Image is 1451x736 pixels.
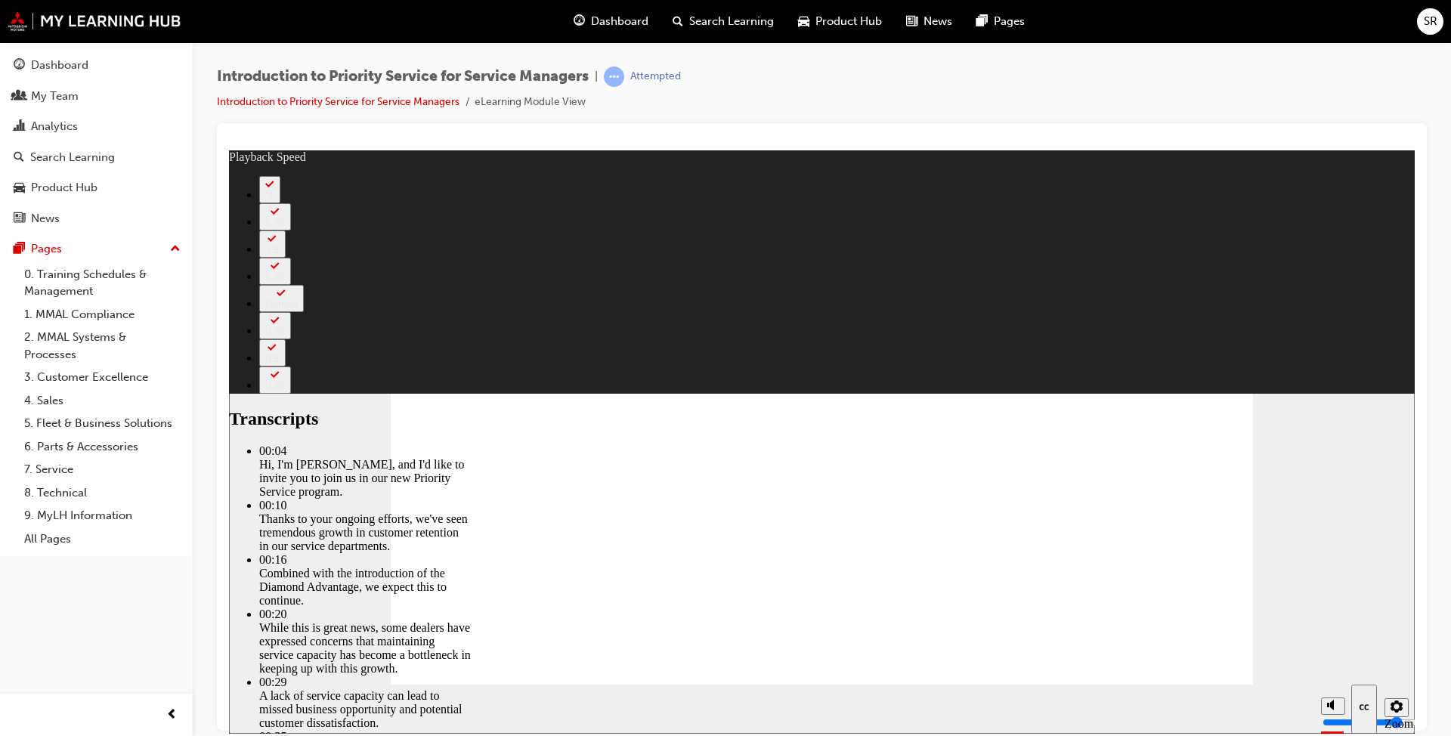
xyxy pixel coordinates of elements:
[14,181,25,195] span: car-icon
[994,13,1025,30] span: Pages
[14,243,25,256] span: pages-icon
[894,6,964,37] a: news-iconNews
[18,389,187,413] a: 4. Sales
[31,240,62,258] div: Pages
[18,303,187,326] a: 1. MMAL Compliance
[166,706,178,725] span: prev-icon
[170,240,181,259] span: up-icon
[14,120,25,134] span: chart-icon
[595,68,598,85] span: |
[689,13,774,30] span: Search Learning
[964,6,1037,37] a: pages-iconPages
[673,12,683,31] span: search-icon
[31,210,60,227] div: News
[18,504,187,527] a: 9. MyLH Information
[31,118,78,135] div: Analytics
[31,57,88,74] div: Dashboard
[6,48,187,235] button: DashboardMy TeamAnalyticsSearch LearningProduct HubNews
[591,13,648,30] span: Dashboard
[786,6,894,37] a: car-iconProduct Hub
[14,59,25,73] span: guage-icon
[36,39,45,51] div: 2
[630,70,681,84] div: Attempted
[14,90,25,104] span: people-icon
[14,212,25,226] span: news-icon
[6,235,187,263] button: Pages
[31,88,79,105] div: My Team
[1417,8,1443,35] button: SR
[815,13,882,30] span: Product Hub
[976,12,988,31] span: pages-icon
[8,11,181,31] img: mmal
[6,82,187,110] a: My Team
[14,151,24,165] span: search-icon
[18,263,187,303] a: 0. Training Schedules & Management
[604,66,624,87] span: learningRecordVerb_ATTEMPT-icon
[30,149,115,166] div: Search Learning
[6,205,187,233] a: News
[798,12,809,31] span: car-icon
[475,94,586,111] li: eLearning Module View
[30,26,51,53] button: 2
[18,481,187,505] a: 8. Technical
[18,366,187,389] a: 3. Customer Excellence
[31,179,97,196] div: Product Hub
[18,326,187,366] a: 2. MMAL Systems & Processes
[6,51,187,79] a: Dashboard
[30,539,242,580] div: A lack of service capacity can lead to missed business opportunity and potential customer dissati...
[924,13,952,30] span: News
[217,95,459,108] a: Introduction to Priority Service for Service Managers
[1424,13,1437,30] span: SR
[562,6,661,37] a: guage-iconDashboard
[18,527,187,551] a: All Pages
[906,12,917,31] span: news-icon
[30,580,242,593] div: 00:35
[217,68,589,85] span: Introduction to Priority Service for Service Managers
[6,113,187,141] a: Analytics
[6,144,187,172] a: Search Learning
[18,412,187,435] a: 5. Fleet & Business Solutions
[18,435,187,459] a: 6. Parts & Accessories
[661,6,786,37] a: search-iconSearch Learning
[18,458,187,481] a: 7. Service
[6,174,187,202] a: Product Hub
[574,12,585,31] span: guage-icon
